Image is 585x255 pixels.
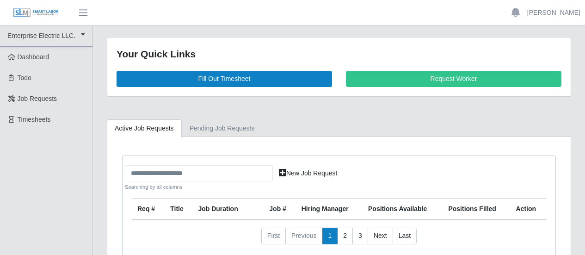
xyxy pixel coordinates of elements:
span: Todo [18,74,31,81]
th: Positions Available [363,199,443,220]
a: [PERSON_NAME] [527,8,580,18]
a: New Job Request [273,165,344,181]
th: Job Duration [192,199,251,220]
nav: pagination [132,228,546,252]
a: 1 [322,228,338,244]
th: Req # [132,199,165,220]
span: Timesheets [18,116,51,123]
th: Action [511,199,547,220]
th: Hiring Manager [296,199,363,220]
a: Request Worker [346,71,561,87]
img: SLM Logo [13,8,59,18]
a: Last [393,228,417,244]
th: Job # [264,199,296,220]
th: Title [165,199,192,220]
span: Job Requests [18,95,57,102]
a: Next [368,228,393,244]
a: 2 [337,228,353,244]
span: Dashboard [18,53,49,61]
a: Fill Out Timesheet [117,71,332,87]
a: Active Job Requests [107,119,182,137]
small: Searching by all columns [125,183,273,191]
a: Pending Job Requests [182,119,263,137]
a: 3 [352,228,368,244]
div: Your Quick Links [117,47,561,62]
th: Positions Filled [443,199,510,220]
